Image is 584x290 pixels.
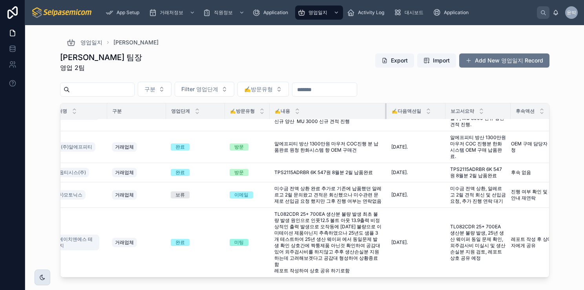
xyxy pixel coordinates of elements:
span: 보고서요약 [451,108,474,114]
span: ✍️방문유형 [230,108,255,114]
span: 후속액션 [516,108,535,114]
span: ✍️다음액션일 [392,108,421,114]
a: 보류 [171,191,220,198]
button: Add New 영업일지 Record [459,53,549,68]
span: ✍️내용 [275,108,290,114]
span: 거래업체 [115,192,134,198]
a: 이메일 [230,191,265,198]
span: Import [433,57,450,64]
span: [DATE]. [391,144,408,150]
a: 대시보드 [391,6,429,20]
a: 미수금 전액 상환 완료 추가로 기존에 납품했던 알레르고 2릴 문의왔고 견적은 회신했으나 미수관련 문제로 선입금 요청 했지만 그후 진행 여부는 연락없음 [274,185,382,204]
a: 미팅 [230,239,265,246]
a: 영업일지 [66,38,102,47]
span: Application [444,9,469,16]
a: 방문 [230,143,265,151]
a: TL082CDR 25+ 700EA 생산분 불량 발생, 25년 생산 웨이퍼 동일 문제 확인, 외주검사비 미실시 및 생산손실분 지원 검토, 레포트 상호 공유 예정 [450,224,506,261]
span: Activity Log [358,9,384,16]
span: ✍️방문유형 [244,85,273,93]
a: 거래업체 [112,166,161,179]
button: Select Button [138,82,172,97]
a: 7636. 에이치앤에스 테크놀로지 [42,233,102,252]
a: TPS2115ADRBR 6K 547원 8월분 2릴 납품완료 [450,166,506,179]
a: 8003. 옵티시스(주) [42,166,102,179]
h1: [PERSON_NAME] 팀장 [60,52,142,63]
a: 8003. 옵티시스(주) [42,168,89,177]
a: 진행 여부 확인 및 선입금 안내 재연락 [511,189,566,201]
div: 방문 [234,143,244,151]
a: 완료 [171,143,220,151]
span: 구분 [112,108,122,114]
a: 알에프피티 방산 1300만원 마우저 COC 진행분 한화시스템 OEM 구매 납품완료. [450,134,506,160]
a: Application [431,6,474,20]
span: 영업 2팀 [60,63,142,72]
a: 7636. 에이치앤에스 테크놀로지 [42,235,99,250]
span: 거래처정보 [160,9,183,16]
a: 거래처정보 [146,6,199,20]
span: 거래업체 [115,239,134,246]
div: 방문 [234,169,244,176]
span: 후속 없음 [511,169,531,176]
span: App Setup [117,9,139,16]
a: 레포트 작성 후 상대 담당자에게 공유 [511,236,566,249]
span: 미수금 전액 상환, 알레르고 2릴 견적 회신 및 선입금 요청, 추가 진행 연락 대기 [450,185,506,204]
div: scrollable content [99,4,537,21]
span: 구분 [144,85,155,93]
a: [DATE]. [391,192,441,198]
span: 거래업체 [115,169,134,176]
a: 완료 [171,169,220,176]
a: TL082CDR 25+ 700EA 생산분 불량 발생 최초 불량 발생 원인으로 인풋12.5 볼트 아웃 13.9출력 비정상적인 출력 발생으로 오작동에 [DATE] 불량으로 이미테... [274,211,382,274]
div: 완료 [175,169,185,176]
a: 완료 [171,239,220,246]
a: Activity Log [345,6,390,20]
span: 윤박 [567,9,576,16]
span: 395. (주)모토닉스 [45,192,82,198]
span: 8003. 옵티시스(주) [45,169,86,176]
span: 대시보드 [405,9,423,16]
span: 영업일지 [80,39,102,46]
button: Import [417,53,456,68]
div: 미팅 [234,239,244,246]
a: [DATE]. [391,169,441,176]
span: 거래업체 [115,144,134,150]
a: App Setup [103,6,145,20]
div: 이메일 [234,191,248,198]
a: Application [250,6,294,20]
a: 영업일지 [295,6,343,20]
span: [DATE]. [391,239,408,246]
span: 영업일지 [308,9,327,16]
a: 395. (주)모토닉스 [42,190,86,200]
a: 395. (주)모토닉스 [42,189,102,201]
div: 완료 [175,239,185,246]
a: OEM 구매 담당자 명함 요청 [511,141,566,153]
a: 알에프피티 방산 1300만원 마우저 COC진행 분 납품완료 원청 한화시스템 향 OEM 구매건 [274,141,382,153]
a: 13670. (주)알에프피티 [42,142,95,152]
a: 거래업체 [112,141,161,153]
button: Select Button [237,82,289,97]
div: 완료 [175,143,185,151]
span: TPS2115ADRBR 6K 547원 8월분 2릴 납품완료 [274,169,373,176]
a: 후속 없음 [511,169,566,176]
a: 13670. (주)알에프피티 [42,141,102,153]
span: 직원정보 [214,9,233,16]
a: [DATE]. [391,239,441,246]
span: 13670. (주)알에프피티 [45,144,92,150]
a: [DATE]. [391,144,441,150]
div: 보류 [175,191,185,198]
span: [PERSON_NAME] [113,39,159,46]
a: 거래업체 [112,189,161,201]
span: Filter 영업단계 [181,85,218,93]
span: 7636. 에이치앤에스 테크놀로지 [45,236,96,249]
button: Export [375,53,414,68]
a: TPS2115ADRBR 6K 547원 8월분 2릴 납품완료 [274,169,382,176]
a: 직원정보 [201,6,248,20]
